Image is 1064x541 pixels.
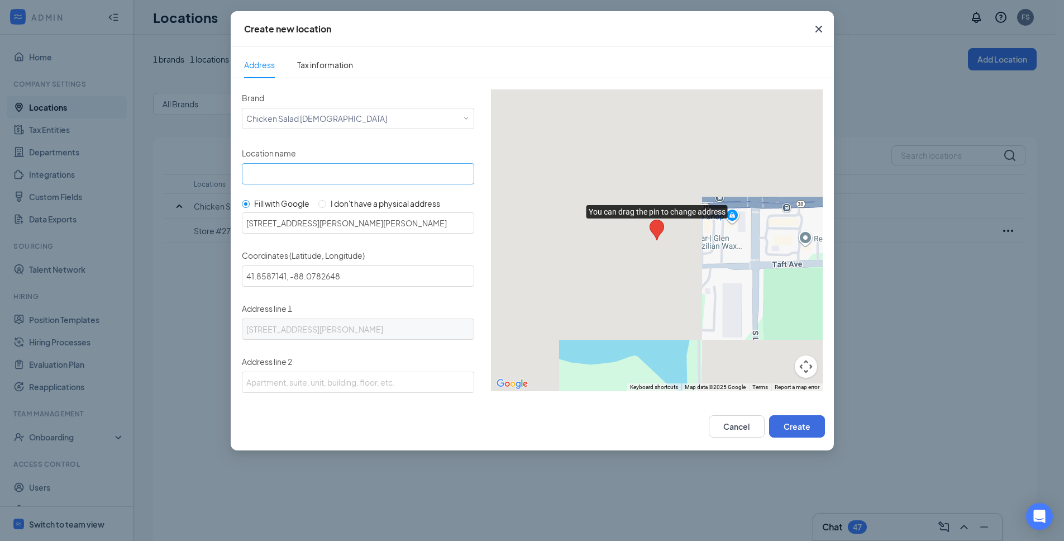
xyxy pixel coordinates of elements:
[494,377,531,391] a: Open this area in Google Maps (opens a new window)
[1026,503,1053,530] div: Open Intercom Messenger
[804,11,834,47] button: Close
[775,384,819,390] a: Report a map error
[246,108,395,124] div: [object Object]
[812,22,826,36] svg: Cross
[685,384,746,390] span: Map data ©2025 Google
[242,250,365,260] span: Coordinates (Latitude, Longitude)
[297,60,353,70] span: Tax information
[752,384,768,390] a: Terms (opens in new tab)
[246,108,387,124] span: Chicken Salad [DEMOGRAPHIC_DATA]
[630,383,678,391] button: Keyboard shortcuts
[650,220,664,240] div: You can drag the pin to change address
[242,303,292,314] span: Address line 1
[331,198,440,208] span: I don't have a physical address
[242,148,296,158] span: Location name
[242,319,474,340] input: Street address, P.O. box, company name, c/o
[244,52,275,78] span: Address
[242,265,474,287] input: Latitude, Longitude
[769,415,825,438] button: Create
[254,198,309,208] span: Fill with Google
[242,372,474,393] input: Apartment, suite, unit, building, floor, etc.
[242,93,264,103] span: Brand
[795,355,817,378] button: Map camera controls
[244,23,331,35] div: Create new location
[242,357,292,367] span: Address line 2
[242,212,474,234] input: Enter a location
[709,415,765,438] button: Cancel
[494,377,531,391] img: Google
